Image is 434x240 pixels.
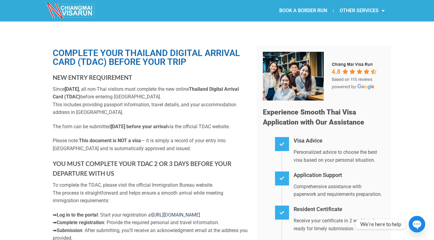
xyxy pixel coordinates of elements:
p: Since , all non-Thai visitors must complete the new online before entering [GEOGRAPHIC_DATA]. Thi... [53,85,248,116]
strong: Complete registration [57,220,104,225]
a: [URL][DOMAIN_NAME] [152,212,200,218]
h4: Visa Advice [294,136,385,145]
img: Our 5-star team [263,52,385,101]
strong: [DATE] before your arrival [111,124,167,129]
h3: YOU MUST COMPLETE YOUR TDAC 2 OR 3 DAYS BEFORE YOUR DEPARTURE WITH US [53,159,248,178]
p: Comprehensive assistance with paperwork and requirements preparation. [294,183,385,198]
a: OTHER SERVICES [333,4,391,18]
p: To complete the TDAC, please visit the official Immigration Bureau website. The process is straig... [53,181,248,205]
h4: Resident Certificate [294,205,385,214]
p: Personalized advice to choose the best visa based on your personal situation. [294,148,385,164]
strong: Submission [57,228,82,233]
p: Please note: — it is simply a record of your entry into [GEOGRAPHIC_DATA] and is automatically ap... [53,137,248,152]
h4: Application Support [294,171,385,180]
span: Experience Smooth Thai Visa Application with Our Assistance [263,108,364,127]
h1: Complete Your Thailand Digital Arrival Card (TDAC) Before Your Trip [53,49,248,66]
p: Receive your certificate in 2 working days, ready for timely submission. [294,217,385,232]
h3: NEW ENTRY REQUIREMENT [53,72,248,82]
nav: Menu [217,4,391,18]
strong: [DATE] [65,86,79,92]
a: BOOK A BORDER RUN [273,4,333,18]
strong: Log in to the portal [57,212,98,218]
strong: This document is NOT a visa [79,138,141,143]
p: The form can be submitted via the official TDAC website. [53,123,248,131]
